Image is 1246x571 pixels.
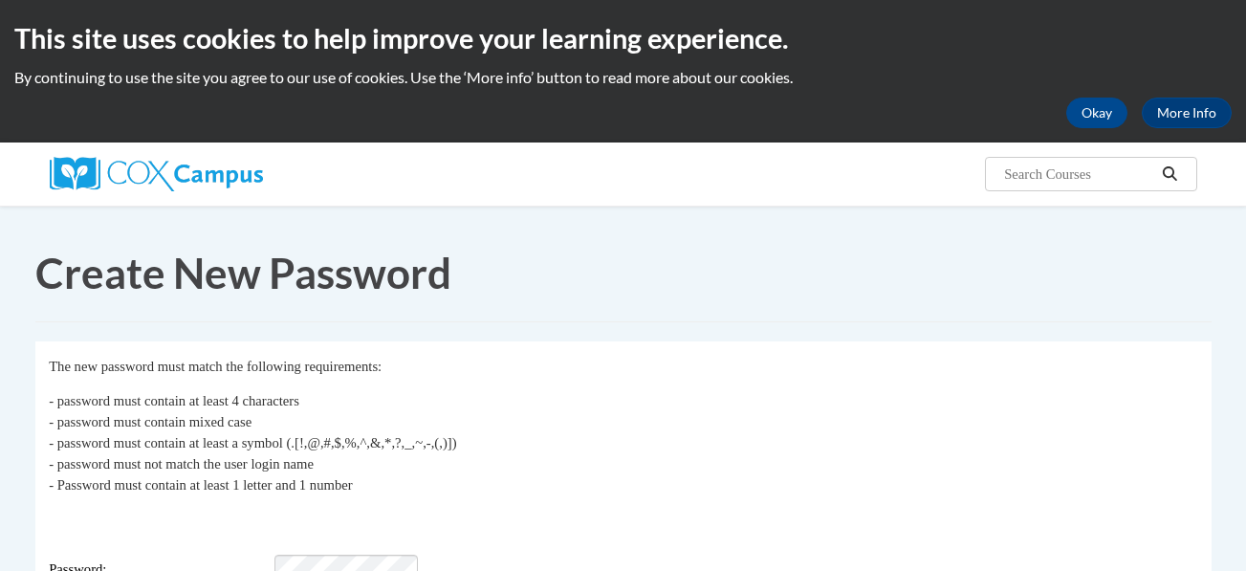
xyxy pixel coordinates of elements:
[14,67,1232,88] p: By continuing to use the site you agree to our use of cookies. Use the ‘More info’ button to read...
[35,248,451,297] span: Create New Password
[1066,98,1127,128] button: Okay
[14,19,1232,57] h2: This site uses cookies to help improve your learning experience.
[49,393,456,493] span: - password must contain at least 4 characters - password must contain mixed case - password must ...
[49,359,382,374] span: The new password must match the following requirements:
[50,165,263,181] a: Cox Campus
[1142,98,1232,128] a: More Info
[50,157,263,191] img: Cox Campus
[1155,163,1184,186] button: Search
[1002,163,1155,186] input: Search Courses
